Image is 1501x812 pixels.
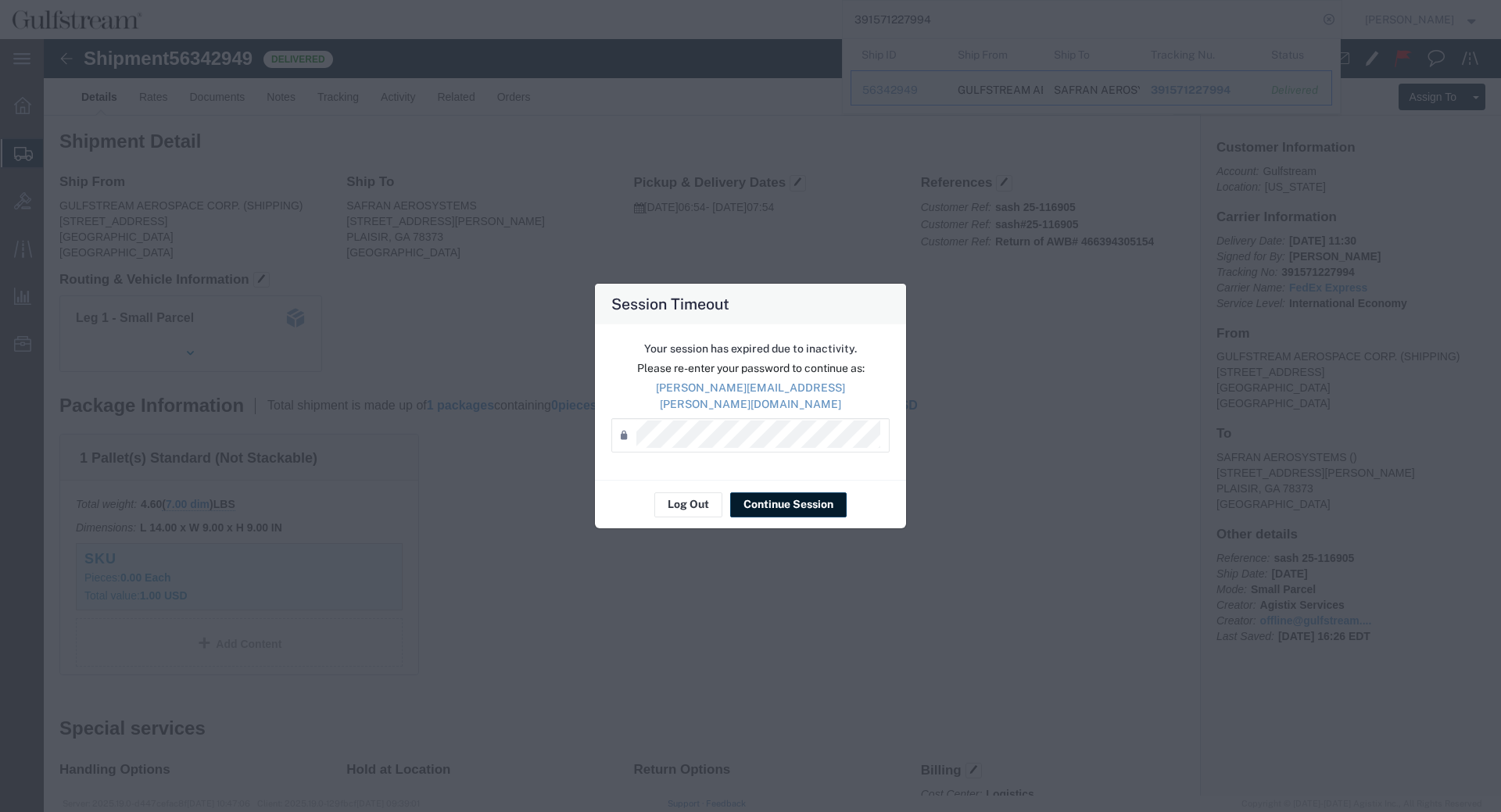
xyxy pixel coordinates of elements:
h4: Session Timeout [611,292,729,315]
button: Continue Session [730,492,847,517]
p: [PERSON_NAME][EMAIL_ADDRESS][PERSON_NAME][DOMAIN_NAME] [611,380,890,413]
p: Please re-enter your password to continue as: [611,360,890,377]
p: Your session has expired due to inactivity. [611,341,890,357]
button: Log Out [654,492,722,517]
